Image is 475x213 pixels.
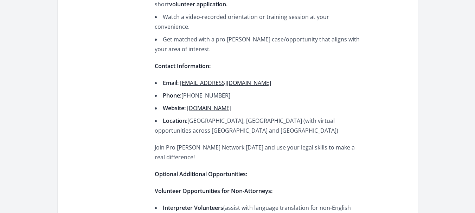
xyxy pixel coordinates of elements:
strong: Optional Additional Opportunities: [155,170,247,178]
strong: volunteer application. [169,0,227,8]
p: Join Pro [PERSON_NAME] Network [DATE] and use your legal skills to make a real difference! [155,142,360,162]
li: Get matched with a pro [PERSON_NAME] case/opportunity that aligns with your area of interest. [155,34,360,54]
strong: Contact Information: [155,62,211,70]
strong: Website: [163,104,186,112]
a: [EMAIL_ADDRESS][DOMAIN_NAME] [180,79,271,87]
strong: Location: [163,117,187,125]
li: [GEOGRAPHIC_DATA], [GEOGRAPHIC_DATA] (with virtual opportunities across [GEOGRAPHIC_DATA] and [GE... [155,116,360,135]
li: [PHONE_NUMBER] [155,91,360,100]
li: Watch a video-recorded orientation or training session at your convenience. [155,12,360,32]
strong: Interpreter Volunteers [163,204,223,212]
strong: Volunteer Opportunities for Non-Attorneys: [155,187,272,195]
strong: Email: [163,79,179,87]
strong: Phone: [163,92,181,99]
a: [DOMAIN_NAME] [187,104,231,112]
